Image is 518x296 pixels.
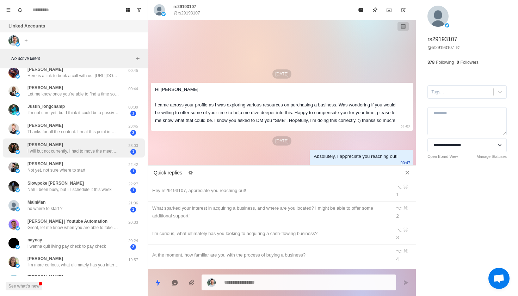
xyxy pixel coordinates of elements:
[16,93,20,97] img: picture
[27,85,63,91] p: [PERSON_NAME]
[8,104,19,115] img: picture
[476,154,507,160] a: Manage Statuses
[124,220,142,226] p: 20:33
[27,167,85,173] p: Not yet, not sure where to start
[22,36,30,45] button: Add account
[8,86,19,96] img: picture
[8,257,19,267] img: picture
[27,243,106,249] p: i wanna quit living pay check to pay check
[16,74,20,79] img: picture
[155,86,397,124] div: Hi [PERSON_NAME], I came across your profile as I was exploring various resources on purchasing a...
[8,23,45,30] p: Linked Accounts
[27,199,45,205] p: MainMan
[124,238,142,244] p: 20:24
[16,264,20,268] img: picture
[368,3,382,17] button: Pin
[27,218,107,224] p: [PERSON_NAME] | Youtube Automation
[488,268,510,289] div: Open chat
[124,104,142,110] p: 00:39
[161,12,166,16] img: picture
[396,247,412,263] div: ⌥ ⌘ 4
[27,122,63,129] p: [PERSON_NAME]
[427,154,458,160] a: Open Board View
[185,167,196,178] button: Edit quick replies
[8,123,19,134] img: picture
[401,123,411,131] p: 21:52
[272,69,291,79] p: [DATE]
[399,276,413,290] button: Send message
[8,200,19,211] img: picture
[152,204,387,220] div: What sparked your interest in acquiring a business, and where are you located? I might be able to...
[8,162,19,172] img: picture
[457,59,459,66] p: 0
[130,149,136,155] span: 1
[401,159,411,167] p: 00:47
[16,130,20,135] img: picture
[27,224,119,231] p: Great, let me know when you are able to take on another client and we can jump on a call.
[396,183,412,198] div: ⌥ ⌘ 1
[152,251,387,259] div: At the moment, how familiar are you with the process of buying a business?
[8,35,19,46] img: picture
[14,4,25,16] button: Notifications
[185,276,199,290] button: Add media
[124,143,142,149] p: 23:03
[272,136,291,146] p: [DATE]
[396,3,410,17] button: Add reminder
[27,103,65,110] p: Justin_longchamp
[124,68,142,74] p: 00:45
[130,130,136,136] span: 2
[8,143,19,153] img: picture
[314,153,398,160] div: Absolutely, I appreciate you reaching out!
[382,3,396,17] button: Archive
[8,275,19,285] img: picture
[16,226,20,230] img: picture
[6,282,42,290] button: See what's new
[124,86,142,92] p: 00:44
[124,123,142,129] p: 23:45
[130,111,136,116] span: 1
[27,180,84,186] p: Slowpoke [PERSON_NAME]
[396,226,412,241] div: ⌥ ⌘ 3
[16,111,20,116] img: picture
[130,168,136,174] span: 1
[16,150,20,154] img: picture
[134,54,142,63] button: Add filters
[427,35,457,44] p: rs29193107
[8,219,19,230] img: picture
[27,262,119,268] p: I'm more curious, what ultimately has you interested in acquiring a cash flowing business?
[354,3,368,17] button: Mark as read
[427,44,460,51] a: @rs29193107
[152,230,387,238] div: I'm curious, what ultimately has you looking to acquiring a cash-flowing business?
[16,207,20,211] img: picture
[461,59,479,66] p: Followers
[130,244,136,250] span: 2
[124,181,142,187] p: 22:27
[8,238,19,248] img: picture
[151,276,165,290] button: Quick replies
[130,207,136,212] span: 1
[27,186,112,193] p: Nah I been busy, but I’ll schedule it this week
[124,162,142,168] p: 22:42
[27,110,119,116] p: I’m not sure yet, but I think it could be a passive business that requires minimal effort. Genera...
[27,91,119,97] p: Let me know once you’re able to find a time so I can confirm that on my end + shoot over the pre-...
[16,42,20,47] img: picture
[27,142,63,148] p: [PERSON_NAME]
[124,275,142,281] p: 19:55
[16,169,20,173] img: picture
[27,129,119,135] p: Thanks for all the content. I m at this point in my life where I feel like it’s time to move from...
[27,148,119,154] p: I will but not currently. I had to move the meeting back to [DATE].
[16,188,20,192] img: picture
[427,59,434,66] p: 378
[27,161,63,167] p: [PERSON_NAME]
[27,73,119,79] p: Here is a link to book a call with us: [URL][DOMAIN_NAME][DOMAIN_NAME]
[436,59,454,66] p: Following
[152,187,387,195] div: Hey rs29193107, appreciate you reaching out!
[27,274,63,280] p: [PERSON_NAME]
[168,276,182,290] button: Reply with AI
[402,167,413,178] button: Close quick replies
[122,4,134,16] button: Board View
[173,10,200,16] p: @rs29193107
[8,181,19,192] img: picture
[427,6,449,27] img: picture
[27,205,62,212] p: no where to start ?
